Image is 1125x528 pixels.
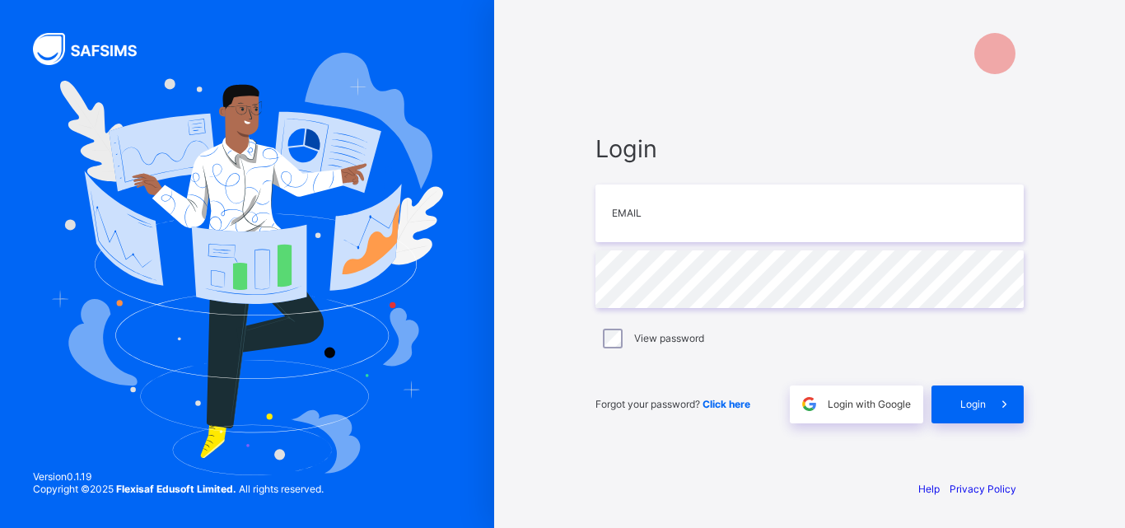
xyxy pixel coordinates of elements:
a: Privacy Policy [950,483,1016,495]
span: Version 0.1.19 [33,470,324,483]
img: SAFSIMS Logo [33,33,156,65]
span: Login [595,134,1024,163]
img: Hero Image [51,53,443,474]
label: View password [634,332,704,344]
strong: Flexisaf Edusoft Limited. [116,483,236,495]
a: Click here [703,398,750,410]
span: Login [960,398,986,410]
img: google.396cfc9801f0270233282035f929180a.svg [800,395,819,414]
span: Forgot your password? [595,398,750,410]
a: Help [918,483,940,495]
span: Copyright © 2025 All rights reserved. [33,483,324,495]
span: Login with Google [828,398,911,410]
